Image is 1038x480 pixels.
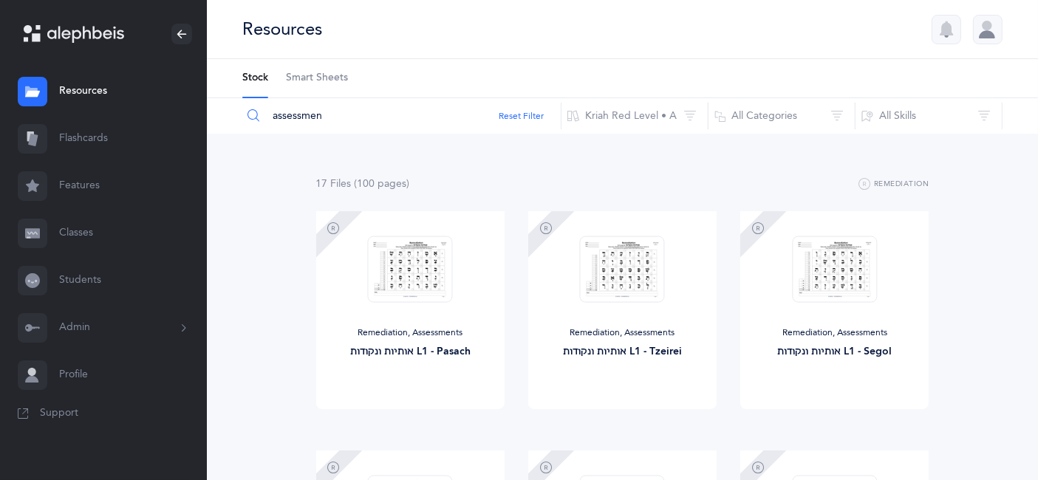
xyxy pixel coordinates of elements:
[855,98,1003,134] button: All Skills
[561,98,708,134] button: Kriah Red Level • A
[316,178,352,190] span: 17 File
[792,236,877,303] img: Test_Form-_Segol_R_A_thumbnail_1703794962.png
[286,71,348,86] span: Smart Sheets
[368,236,453,303] img: Test_Form-_Pasach_R_A_thumbnail_1703794953.png
[540,327,705,339] div: Remediation, Assessments
[328,344,493,360] div: אותיות ונקודות L1 - Pasach
[40,406,78,421] span: Support
[859,176,929,193] button: Remediation
[708,98,856,134] button: All Categories
[540,344,705,360] div: אותיות ונקודות L1 - Tzeirei
[328,327,493,339] div: Remediation, Assessments
[752,327,917,339] div: Remediation, Assessments
[964,406,1020,462] iframe: Drift Widget Chat Controller
[752,344,917,360] div: אותיות ונקודות L1 - Segol
[347,178,352,190] span: s
[499,109,544,123] button: Reset Filter
[355,178,410,190] span: (100 page )
[242,17,322,41] div: Resources
[580,236,665,303] img: Test_Form-_Tzeirei_R_A_thumbnail_1703794958.png
[242,98,561,134] input: Search Resources
[403,178,407,190] span: s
